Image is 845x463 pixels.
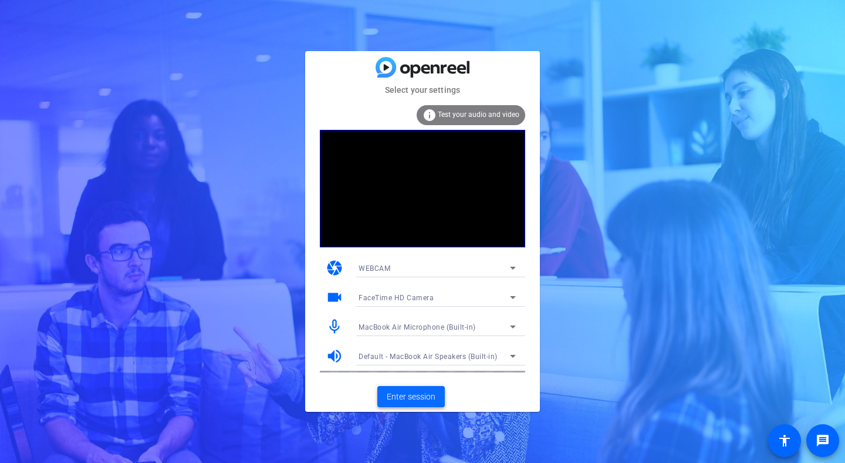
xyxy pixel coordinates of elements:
[359,323,476,331] span: MacBook Air Microphone (Built-in)
[438,110,519,119] span: Test your audio and video
[778,434,792,448] mat-icon: accessibility
[359,294,434,302] span: FaceTime HD Camera
[326,259,343,277] mat-icon: camera
[422,108,437,122] mat-icon: info
[816,434,830,448] mat-icon: message
[305,83,540,96] mat-card-subtitle: Select your settings
[359,264,390,273] span: WEBCAM
[387,391,435,403] span: Enter session
[326,318,343,335] mat-icon: mic_none
[376,57,469,78] img: blue-gradient.svg
[326,288,343,306] mat-icon: videocam
[377,386,445,407] button: Enter session
[359,353,498,361] span: Default - MacBook Air Speakers (Built-in)
[326,347,343,365] mat-icon: volume_up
